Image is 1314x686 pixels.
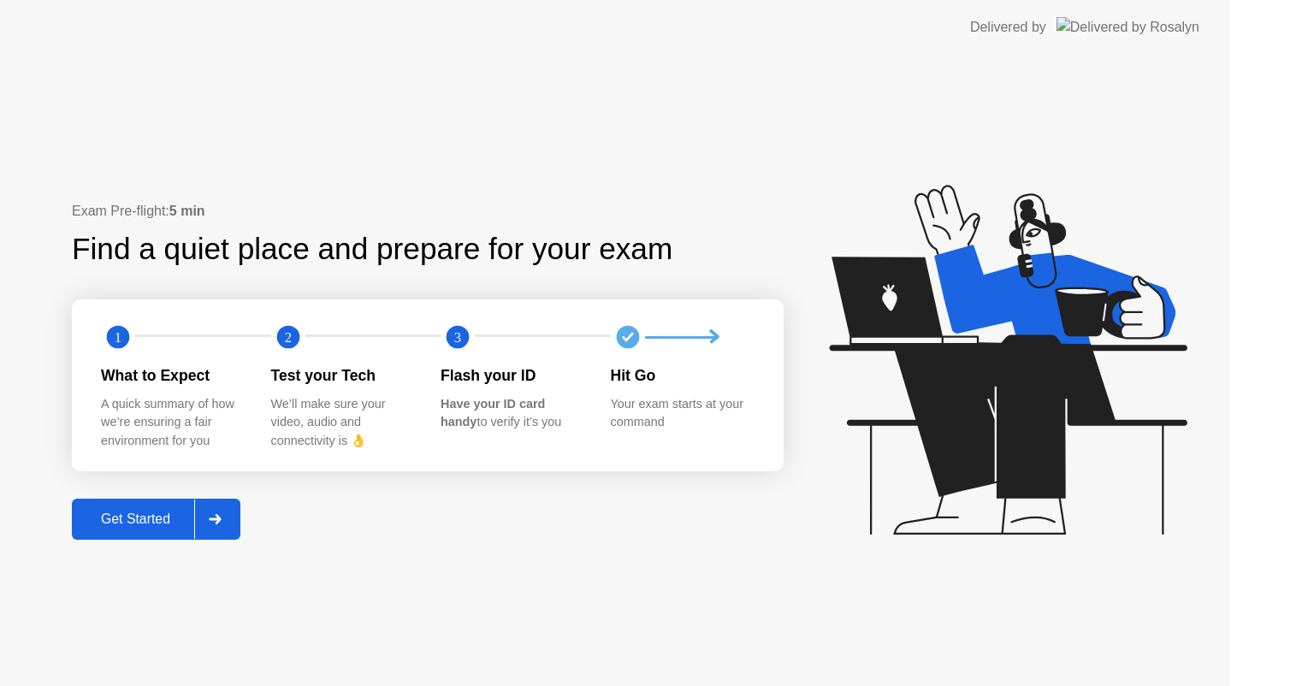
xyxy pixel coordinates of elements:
[441,397,545,429] b: Have your ID card handy
[970,17,1046,38] div: Delivered by
[101,395,244,451] div: A quick summary of how we’re ensuring a fair environment for you
[441,395,583,432] div: to verify it’s you
[72,227,675,272] div: Find a quiet place and prepare for your exam
[169,204,205,218] b: 5 min
[284,329,291,346] text: 2
[101,364,244,387] div: What to Expect
[611,395,754,432] div: Your exam starts at your command
[1057,17,1199,37] img: Delivered by Rosalyn
[77,512,194,527] div: Get Started
[72,499,240,540] button: Get Started
[454,329,461,346] text: 3
[115,329,121,346] text: 1
[271,395,414,451] div: We’ll make sure your video, audio and connectivity is 👌
[611,364,754,387] div: Hit Go
[72,201,784,222] div: Exam Pre-flight:
[271,364,414,387] div: Test your Tech
[441,364,583,387] div: Flash your ID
